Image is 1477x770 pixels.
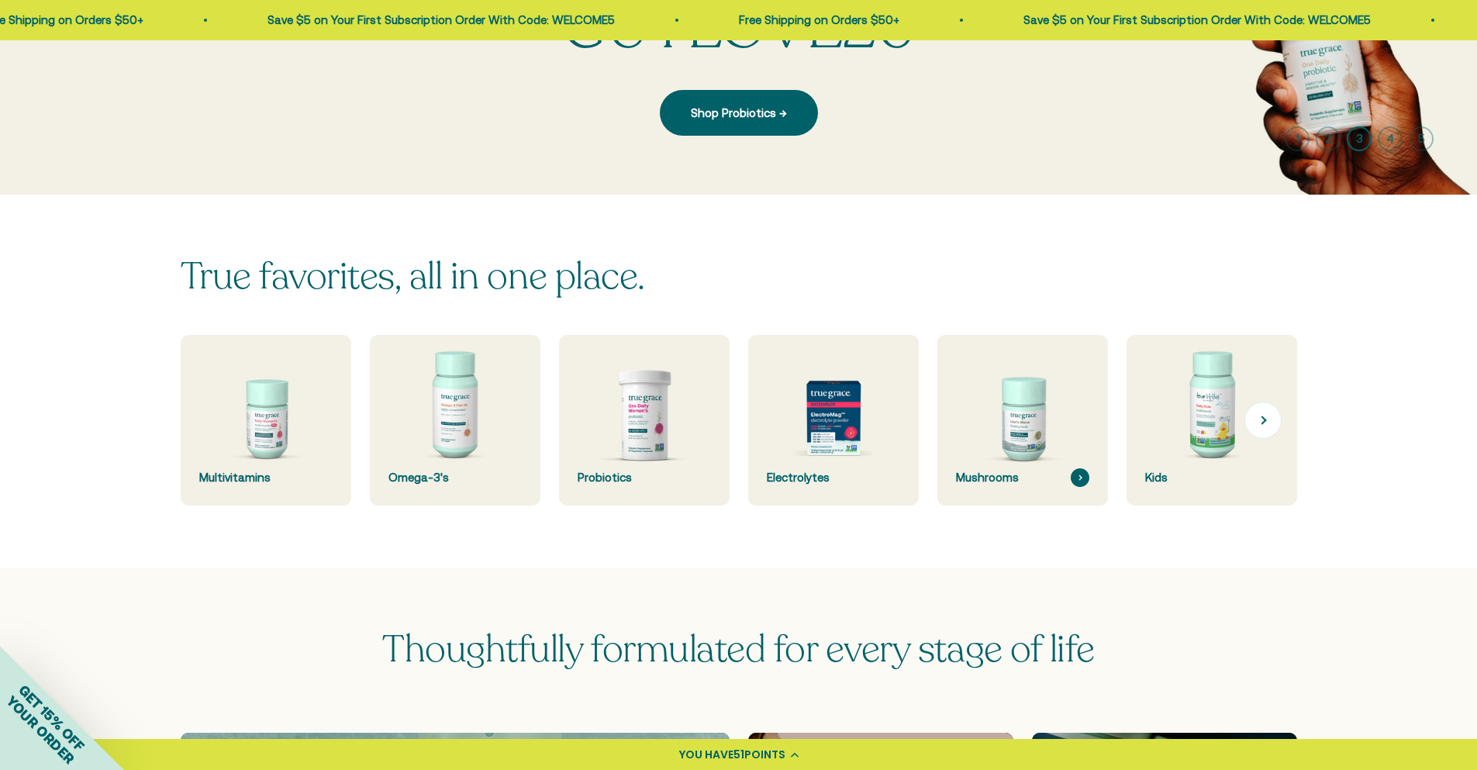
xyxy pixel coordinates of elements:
button: 3 [1347,126,1372,151]
div: Probiotics [578,468,711,487]
span: POINTS [744,747,785,762]
button: 1 [1285,126,1310,151]
a: Shop Probiotics → [660,90,818,135]
span: YOUR ORDER [3,692,78,767]
a: Multivitamins [181,335,351,506]
a: Kids [1127,335,1297,506]
div: Kids [1145,468,1279,487]
button: 2 [1316,126,1341,151]
split-lines: True favorites, all in one place. [181,251,645,302]
a: Omega-3's [370,335,540,506]
button: 4 [1378,126,1403,151]
button: 5 [1409,126,1434,151]
span: 51 [733,747,744,762]
div: Omega-3's [388,468,522,487]
a: Free Shipping on Orders $50+ [733,13,894,26]
p: Save $5 on Your First Subscription Order With Code: WELCOME5 [262,11,609,29]
div: Electrolytes [767,468,900,487]
span: YOU HAVE [679,747,733,762]
a: Electrolytes [748,335,919,506]
p: Save $5 on Your First Subscription Order With Code: WELCOME5 [1018,11,1365,29]
span: GET 15% OFF [16,682,88,754]
a: Probiotics [559,335,730,506]
div: Mushrooms [956,468,1089,487]
a: Mushrooms [937,335,1108,506]
div: Multivitamins [199,468,333,487]
span: Thoughtfully formulated for every stage of life [382,624,1094,675]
